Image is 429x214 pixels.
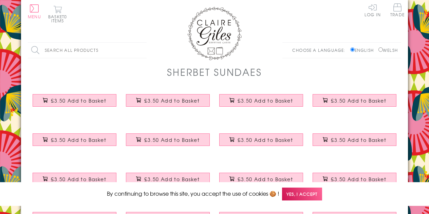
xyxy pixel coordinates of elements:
[219,133,303,146] button: £3.50 Add to Basket
[33,94,117,107] button: £3.50 Add to Basket
[219,94,303,107] button: £3.50 Add to Basket
[51,97,106,104] span: £3.50 Add to Basket
[214,89,308,118] a: Birthday Card, Birdcages, Wishing you a very Happy Birthday £3.50 Add to Basket
[308,89,401,118] a: Birthday Card, Pink Banner, Happy Birthday to you £3.50 Add to Basket
[219,173,303,185] button: £3.50 Add to Basket
[51,176,106,183] span: £3.50 Add to Basket
[144,136,200,143] span: £3.50 Add to Basket
[331,176,386,183] span: £3.50 Add to Basket
[313,173,397,185] button: £3.50 Add to Basket
[292,47,349,53] p: Choose a language:
[350,47,377,53] label: English
[51,14,67,24] span: 0 items
[378,47,383,52] input: Welsh
[28,168,121,197] a: Birthday Card, Squirrels, Happy Birthday Aunt £3.50 Add to Basket
[313,94,397,107] button: £3.50 Add to Basket
[144,97,200,104] span: £3.50 Add to Basket
[282,188,322,201] span: Yes, I accept
[350,47,355,52] input: English
[308,128,401,157] a: Birthday Card, Pink Stars, Happy Birthday to a special Daughter £3.50 Add to Basket
[313,133,397,146] button: £3.50 Add to Basket
[140,43,147,58] input: Search
[238,136,293,143] span: £3.50 Add to Basket
[126,173,210,185] button: £3.50 Add to Basket
[144,176,200,183] span: £3.50 Add to Basket
[121,128,214,157] a: Birthday Card, Pink Heart, three cheers for the birthday girl! £3.50 Add to Basket
[238,176,293,183] span: £3.50 Add to Basket
[121,89,214,118] a: Birthday Card, Arrow and bird, Happy Birthday £3.50 Add to Basket
[48,5,67,23] button: Basket0 items
[33,133,117,146] button: £3.50 Add to Basket
[28,89,121,118] a: Birthday Card, Patterned Girls, Happy Birthday £3.50 Add to Basket
[378,47,398,53] label: Welsh
[33,173,117,185] button: £3.50 Add to Basket
[238,97,293,104] span: £3.50 Add to Basket
[214,168,308,197] a: Wedding Card, Blue Banners, Congratulations Wedding Day £3.50 Add to Basket
[390,3,405,17] span: Trade
[28,4,41,19] button: Menu
[331,136,386,143] span: £3.50 Add to Basket
[126,94,210,107] button: £3.50 Add to Basket
[187,7,242,60] img: Claire Giles Greetings Cards
[28,43,147,58] input: Search all products
[28,14,41,20] span: Menu
[365,3,381,17] a: Log In
[51,136,106,143] span: £3.50 Add to Basket
[390,3,405,18] a: Trade
[167,65,262,79] h1: Sherbet Sundaes
[28,128,121,157] a: Birthday Card, Blue Banners, Happy Birthday to you £3.50 Add to Basket
[126,133,210,146] button: £3.50 Add to Basket
[331,97,386,104] span: £3.50 Add to Basket
[308,168,401,197] a: Thank You Card, Blue Stars, To a Great Teacher £3.50 Add to Basket
[214,128,308,157] a: Birthday Card, Bunting, Very Happy Birthday £3.50 Add to Basket
[121,168,214,197] a: Birthday Card, Patterned Girls, Happy Birthday Cousin £3.50 Add to Basket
